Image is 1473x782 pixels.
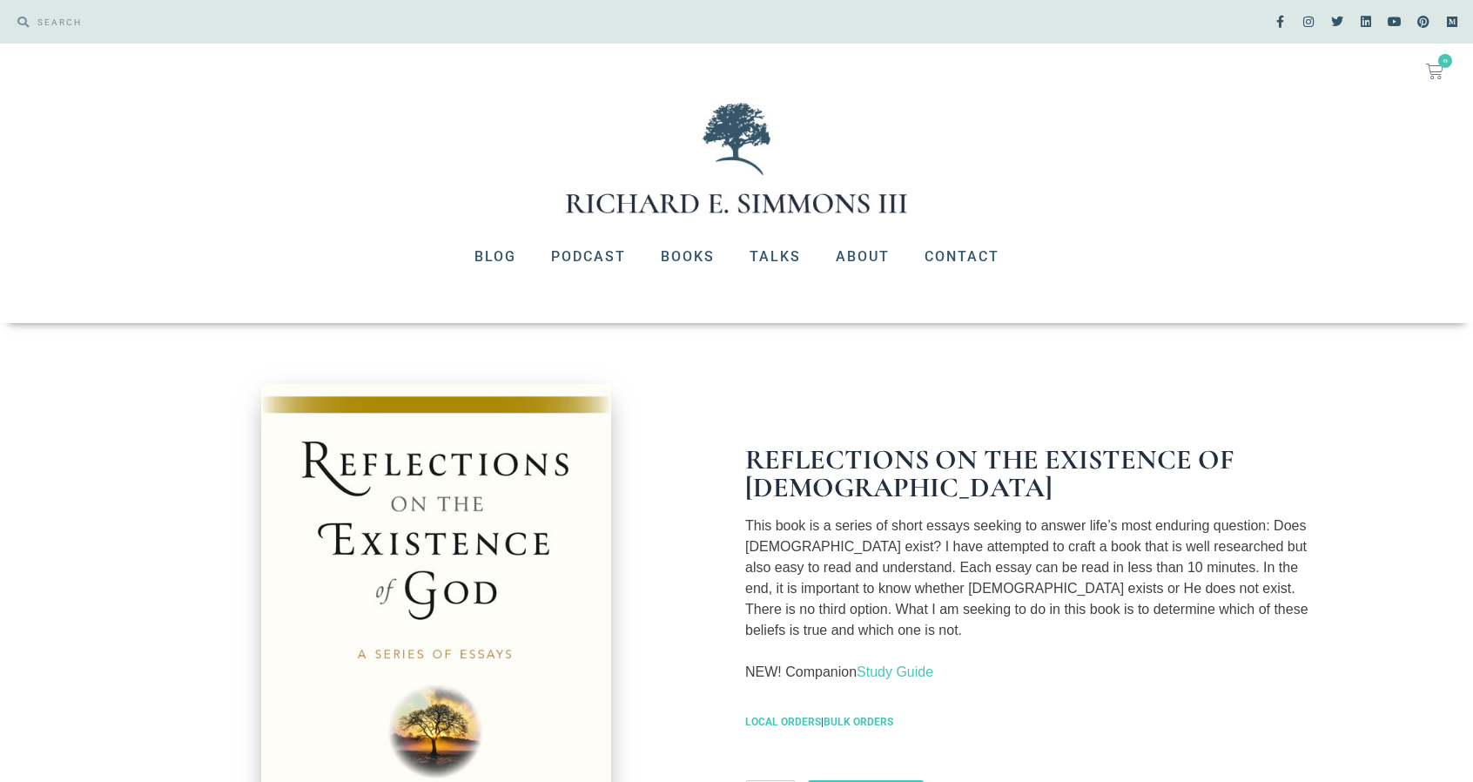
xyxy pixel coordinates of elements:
a: Blog [457,234,534,280]
p: NEW! Companion [745,662,1328,683]
p: | [745,714,1328,730]
a: 0 [1405,52,1464,91]
p: This book is a series of short essays seeking to answer life’s most enduring question: Does [DEMO... [745,516,1328,641]
input: SEARCH [29,9,728,35]
a: LOCAL ORDERS [745,716,821,728]
h1: Reflections on the Existence of [DEMOGRAPHIC_DATA] [745,446,1328,502]
a: Contact [907,234,1017,280]
a: Podcast [534,234,643,280]
a: Talks [732,234,818,280]
a: Study Guide [857,664,933,679]
a: About [818,234,907,280]
a: BULK ORDERS [824,716,893,728]
a: Books [643,234,732,280]
span: 0 [1438,54,1452,68]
